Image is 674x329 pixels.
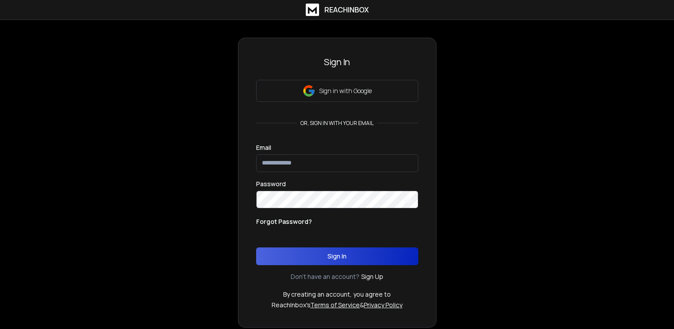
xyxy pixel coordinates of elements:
img: logo [306,4,319,16]
p: Forgot Password? [256,217,312,226]
a: ReachInbox [306,4,369,16]
a: Privacy Policy [364,301,402,309]
h3: Sign In [256,56,418,68]
label: Password [256,181,286,187]
a: Terms of Service [310,301,360,309]
p: Sign in with Google [319,86,372,95]
p: or, sign in with your email [297,120,377,127]
p: By creating an account, you agree to [283,290,391,299]
label: Email [256,145,271,151]
button: Sign In [256,247,418,265]
p: Don't have an account? [291,272,359,281]
button: Sign in with Google [256,80,418,102]
a: Sign Up [361,272,383,281]
h1: ReachInbox [324,4,369,15]
p: ReachInbox's & [272,301,402,309]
